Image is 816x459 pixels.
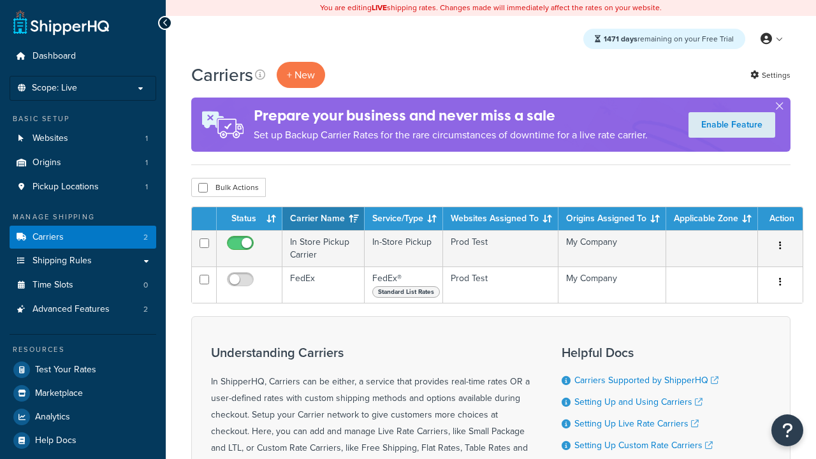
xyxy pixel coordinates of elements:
span: 1 [145,157,148,168]
span: Websites [33,133,68,144]
a: Carriers 2 [10,226,156,249]
div: Manage Shipping [10,212,156,222]
td: In-Store Pickup [365,230,443,266]
span: Analytics [35,412,70,423]
th: Applicable Zone: activate to sort column ascending [666,207,758,230]
button: + New [277,62,325,88]
span: Marketplace [35,388,83,399]
a: Help Docs [10,429,156,452]
li: Advanced Features [10,298,156,321]
span: Carriers [33,232,64,243]
td: My Company [558,266,666,303]
a: Carriers Supported by ShipperHQ [574,374,718,387]
a: Enable Feature [688,112,775,138]
span: Scope: Live [32,83,77,94]
span: Pickup Locations [33,182,99,193]
span: Advanced Features [33,304,110,315]
p: Set up Backup Carrier Rates for the rare circumstances of downtime for a live rate carrier. [254,126,648,144]
span: Shipping Rules [33,256,92,266]
td: My Company [558,230,666,266]
h3: Understanding Carriers [211,346,530,360]
img: ad-rules-rateshop-fe6ec290ccb7230408bd80ed9643f0289d75e0ffd9eb532fc0e269fcd187b520.png [191,98,254,152]
a: Settings [750,66,790,84]
a: Analytics [10,405,156,428]
th: Service/Type: activate to sort column ascending [365,207,443,230]
button: Bulk Actions [191,178,266,197]
a: Setting Up Live Rate Carriers [574,417,699,430]
b: LIVE [372,2,387,13]
th: Action [758,207,803,230]
span: 1 [145,133,148,144]
li: Time Slots [10,273,156,297]
a: Time Slots 0 [10,273,156,297]
span: 1 [145,182,148,193]
li: Websites [10,127,156,150]
span: Origins [33,157,61,168]
li: Origins [10,151,156,175]
a: Marketplace [10,382,156,405]
td: FedEx [282,266,365,303]
strong: 1471 days [604,33,637,45]
td: Prod Test [443,266,558,303]
div: Resources [10,344,156,355]
td: FedEx® [365,266,443,303]
button: Open Resource Center [771,414,803,446]
span: Help Docs [35,435,76,446]
span: Test Your Rates [35,365,96,375]
td: Prod Test [443,230,558,266]
div: Basic Setup [10,113,156,124]
a: Origins 1 [10,151,156,175]
th: Status: activate to sort column ascending [217,207,282,230]
div: remaining on your Free Trial [583,29,745,49]
a: Shipping Rules [10,249,156,273]
a: Pickup Locations 1 [10,175,156,199]
li: Carriers [10,226,156,249]
th: Websites Assigned To: activate to sort column ascending [443,207,558,230]
th: Carrier Name: activate to sort column ascending [282,207,365,230]
span: 2 [143,232,148,243]
li: Pickup Locations [10,175,156,199]
h1: Carriers [191,62,253,87]
a: Setting Up Custom Rate Carriers [574,439,713,452]
span: 0 [143,280,148,291]
a: Test Your Rates [10,358,156,381]
a: Dashboard [10,45,156,68]
h4: Prepare your business and never miss a sale [254,105,648,126]
span: Standard List Rates [372,286,440,298]
h3: Helpful Docs [562,346,728,360]
a: Setting Up and Using Carriers [574,395,703,409]
th: Origins Assigned To: activate to sort column ascending [558,207,666,230]
a: Advanced Features 2 [10,298,156,321]
span: 2 [143,304,148,315]
a: ShipperHQ Home [13,10,109,35]
a: Websites 1 [10,127,156,150]
span: Time Slots [33,280,73,291]
span: Dashboard [33,51,76,62]
td: In Store Pickup Carrier [282,230,365,266]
